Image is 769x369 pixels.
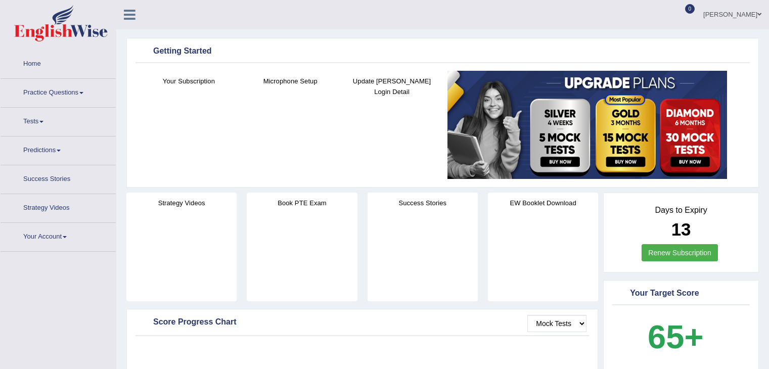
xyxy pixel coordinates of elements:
[1,108,116,133] a: Tests
[447,71,727,179] img: small5.jpg
[1,79,116,104] a: Practice Questions
[143,76,235,86] h4: Your Subscription
[1,165,116,191] a: Success Stories
[615,206,747,215] h4: Days to Expiry
[245,76,336,86] h4: Microphone Setup
[1,136,116,162] a: Predictions
[648,318,703,355] b: 65+
[671,219,691,239] b: 13
[615,286,747,301] div: Your Target Score
[1,50,116,75] a: Home
[346,76,438,97] h4: Update [PERSON_NAME] Login Detail
[126,198,237,208] h4: Strategy Videos
[1,223,116,248] a: Your Account
[138,44,747,59] div: Getting Started
[488,198,598,208] h4: EW Booklet Download
[642,244,718,261] a: Renew Subscription
[138,315,586,330] div: Score Progress Chart
[247,198,357,208] h4: Book PTE Exam
[368,198,478,208] h4: Success Stories
[1,194,116,219] a: Strategy Videos
[685,4,695,14] span: 0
